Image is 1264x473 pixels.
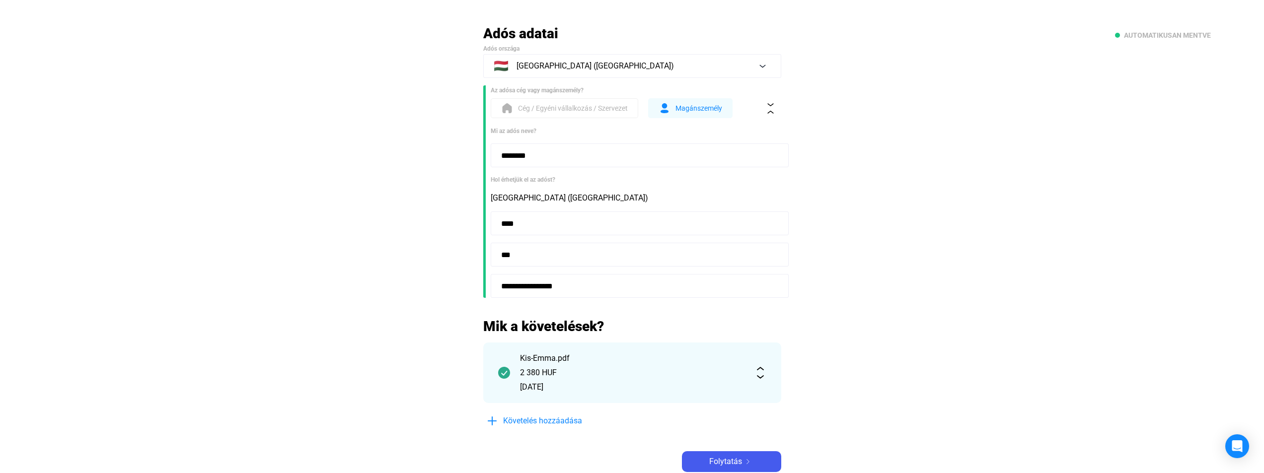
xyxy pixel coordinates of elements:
[520,381,744,393] div: [DATE]
[491,85,781,95] div: Az adósa cég vagy magánszemély?
[483,318,781,335] h2: Mik a követelések?
[520,367,744,379] div: 2 380 HUF
[675,102,722,114] span: Magánszemély
[765,103,776,114] img: collapse
[501,102,513,114] img: form-org
[760,98,781,119] button: collapse
[491,192,781,204] div: [GEOGRAPHIC_DATA] ([GEOGRAPHIC_DATA])
[494,60,509,72] span: 🇭🇺
[483,410,632,431] button: plus-blueKövetelés hozzáadása
[491,98,638,118] button: form-orgCég / Egyéni vállalkozás / Szervezet
[498,367,510,379] img: checkmark-darker-green-circle
[648,98,733,118] button: form-indMagánszemély
[483,45,520,52] span: Adós országa
[486,415,498,427] img: plus-blue
[483,54,781,78] button: 🇭🇺[GEOGRAPHIC_DATA] ([GEOGRAPHIC_DATA])
[520,352,744,364] div: Kis-Emma.pdf
[682,451,781,472] button: Folytatásarrow-right-white
[491,126,781,136] div: Mi az adós neve?
[503,415,582,427] span: Követelés hozzáadása
[659,102,670,114] img: form-ind
[517,60,674,72] span: [GEOGRAPHIC_DATA] ([GEOGRAPHIC_DATA])
[754,367,766,379] img: expand
[1225,434,1249,458] div: Open Intercom Messenger
[491,175,781,185] div: Hol érhetjük el az adóst?
[518,102,628,114] span: Cég / Egyéni vállalkozás / Szervezet
[709,456,742,468] span: Folytatás
[742,459,754,464] img: arrow-right-white
[483,25,781,42] h2: Adós adatai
